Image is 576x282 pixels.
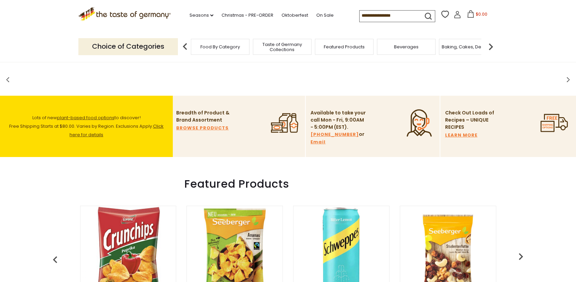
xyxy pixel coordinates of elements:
img: previous arrow [48,253,62,267]
a: Email [310,138,325,146]
p: Breadth of Product & Brand Assortment [176,109,232,124]
span: $0.00 [476,11,487,17]
button: $0.00 [463,10,491,20]
a: Beverages [394,44,419,49]
a: Oktoberfest [282,12,308,19]
a: Christmas - PRE-ORDER [222,12,273,19]
span: Lots of new to discover! Free Shipping Starts at $80.00. Varies by Region. Exclusions Apply. [9,114,164,138]
a: Baking, Cakes, Desserts [442,44,495,49]
img: previous arrow [514,250,528,263]
a: plant-based food options [57,114,115,121]
a: Food By Category [200,44,240,49]
a: [PHONE_NUMBER] [310,131,359,138]
a: Featured Products [324,44,365,49]
a: Taste of Germany Collections [255,42,309,52]
p: Available to take your call Mon - Fri, 9:00AM - 5:00PM (EST). or [310,109,367,146]
img: next arrow [484,40,498,53]
p: Check Out Loads of Recipes – UNIQUE RECIPES [445,109,495,131]
img: previous arrow [178,40,192,53]
p: Choice of Categories [78,38,178,55]
a: LEARN MORE [445,131,478,139]
a: On Sale [316,12,334,19]
a: BROWSE PRODUCTS [176,124,229,132]
a: Seasons [190,12,213,19]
